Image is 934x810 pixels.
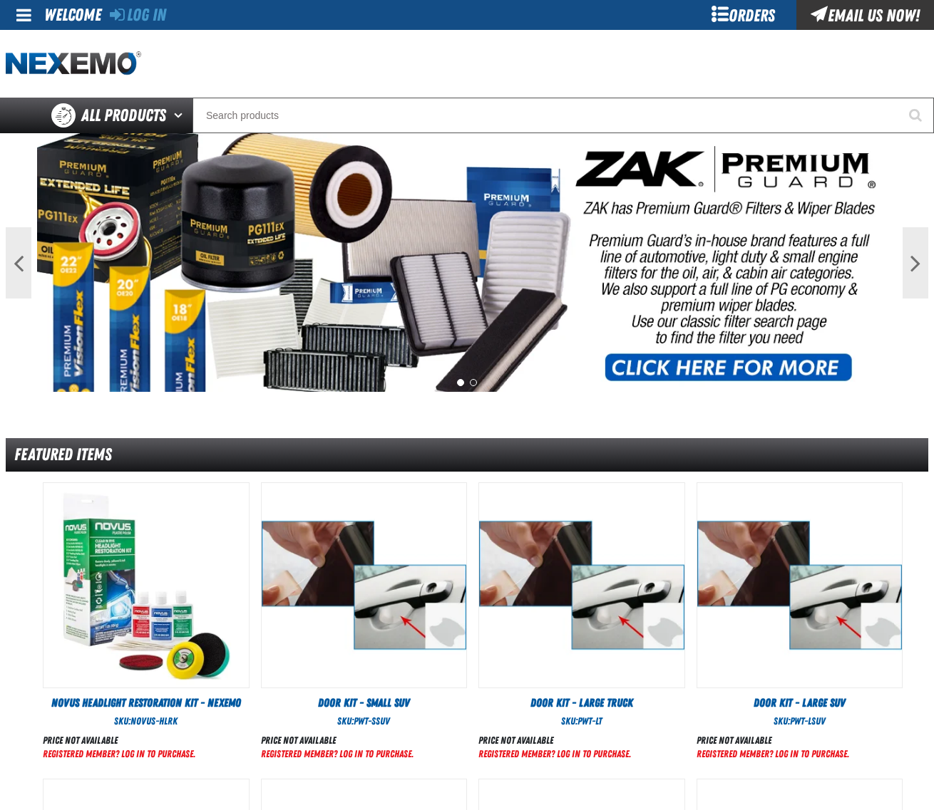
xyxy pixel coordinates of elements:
[261,695,468,711] a: Door Kit - Small SUV
[478,715,685,728] div: SKU:
[697,748,849,759] a: Registered Member? Log In to purchase.
[318,696,410,710] span: Door Kit - Small SUV
[354,715,390,727] span: PWT-SSUV
[43,748,195,759] a: Registered Member? Log In to purchase.
[790,715,826,727] span: PWT-LSUV
[697,715,903,728] div: SKU:
[43,483,249,688] : View Details of the Novus Headlight Restoration Kit - Nexemo
[43,715,250,728] div: SKU:
[530,696,633,710] span: Door Kit - Large Truck
[261,734,414,747] div: Price not available
[193,98,934,133] input: Search
[262,483,467,688] img: Door Kit - Small SUV
[754,696,846,710] span: Door Kit - Large SUV
[578,715,602,727] span: PWT-LT
[37,133,898,392] img: PG Filters & Wipers
[457,379,464,386] button: 1 of 2
[81,103,166,128] span: All Products
[43,695,250,711] a: Novus Headlight Restoration Kit - Nexemo
[697,734,849,747] div: Price not available
[697,483,903,688] img: Door Kit - Large SUV
[898,98,934,133] button: Start Searching
[470,379,477,386] button: 2 of 2
[478,748,631,759] a: Registered Member? Log In to purchase.
[51,696,241,710] span: Novus Headlight Restoration Kit - Nexemo
[697,695,903,711] a: Door Kit - Large SUV
[261,748,414,759] a: Registered Member? Log In to purchase.
[130,715,178,727] span: NOVUS-HLRK
[169,98,193,133] button: Open All Products pages
[261,715,468,728] div: SKU:
[43,483,249,688] img: Novus Headlight Restoration Kit - Nexemo
[110,5,166,25] a: Log In
[6,227,31,298] button: Previous
[479,483,684,688] img: Door Kit - Large Truck
[6,438,928,472] div: Featured Items
[479,483,684,688] : View Details of the Door Kit - Large Truck
[478,734,631,747] div: Price not available
[43,734,195,747] div: Price not available
[478,695,685,711] a: Door Kit - Large Truck
[6,51,141,76] img: Nexemo logo
[262,483,467,688] : View Details of the Door Kit - Small SUV
[697,483,903,688] : View Details of the Door Kit - Large SUV
[903,227,928,298] button: Next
